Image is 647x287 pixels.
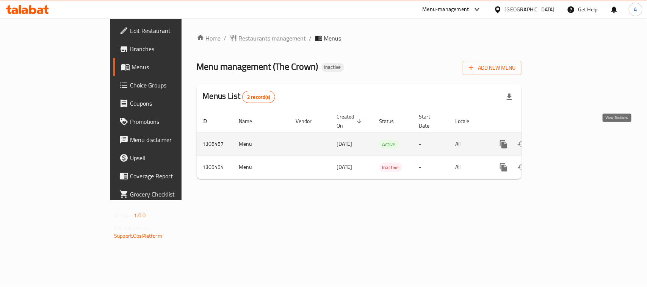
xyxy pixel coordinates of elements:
a: Grocery Checklist [113,185,218,203]
span: Coupons [130,99,212,108]
span: [DATE] [337,139,352,149]
span: ID [203,117,217,126]
span: Add New Menu [469,63,515,73]
span: Grocery Checklist [130,190,212,199]
span: Inactive [321,64,344,70]
th: Actions [489,110,573,133]
span: Restaurants management [239,34,306,43]
span: Get support on: [114,223,149,233]
span: Vendor [296,117,322,126]
td: - [413,133,450,156]
div: Menu-management [423,5,469,14]
span: Locale [456,117,479,126]
a: Branches [113,40,218,58]
span: Inactive [379,163,402,172]
a: Edit Restaurant [113,22,218,40]
td: - [413,156,450,179]
a: Upsell [113,149,218,167]
span: Status [379,117,404,126]
span: Active [379,140,399,149]
table: enhanced table [197,110,573,179]
span: 1.0.0 [134,211,146,220]
span: Created On [337,112,364,130]
div: Inactive [321,63,344,72]
span: Menu management ( The Crown ) [197,58,318,75]
span: Coverage Report [130,172,212,181]
a: Coupons [113,94,218,112]
button: more [495,135,513,153]
span: Branches [130,44,212,53]
li: / [309,34,312,43]
a: Restaurants management [230,34,306,43]
li: / [224,34,227,43]
span: Menus [324,34,342,43]
a: Menu disclaimer [113,131,218,149]
span: Name [239,117,262,126]
span: Version: [114,211,133,220]
td: All [450,156,489,179]
nav: breadcrumb [197,34,522,43]
div: Export file [500,88,519,106]
div: Total records count [242,91,275,103]
td: Menu [233,156,290,179]
span: Edit Restaurant [130,26,212,35]
a: Promotions [113,112,218,131]
h2: Menus List [203,90,275,103]
td: All [450,133,489,156]
span: 2 record(s) [243,94,275,101]
span: A [634,5,637,14]
div: [GEOGRAPHIC_DATA] [505,5,555,14]
a: Choice Groups [113,76,218,94]
span: Start Date [419,112,440,130]
button: Change Status [513,135,531,153]
span: Menus [132,62,212,72]
span: Menu disclaimer [130,135,212,144]
button: more [495,158,513,176]
a: Coverage Report [113,167,218,185]
a: Menus [113,58,218,76]
span: Upsell [130,153,212,162]
td: Menu [233,133,290,156]
button: Add New Menu [463,61,522,75]
span: [DATE] [337,162,352,172]
a: Support.OpsPlatform [114,231,162,241]
span: Choice Groups [130,81,212,90]
span: Promotions [130,117,212,126]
